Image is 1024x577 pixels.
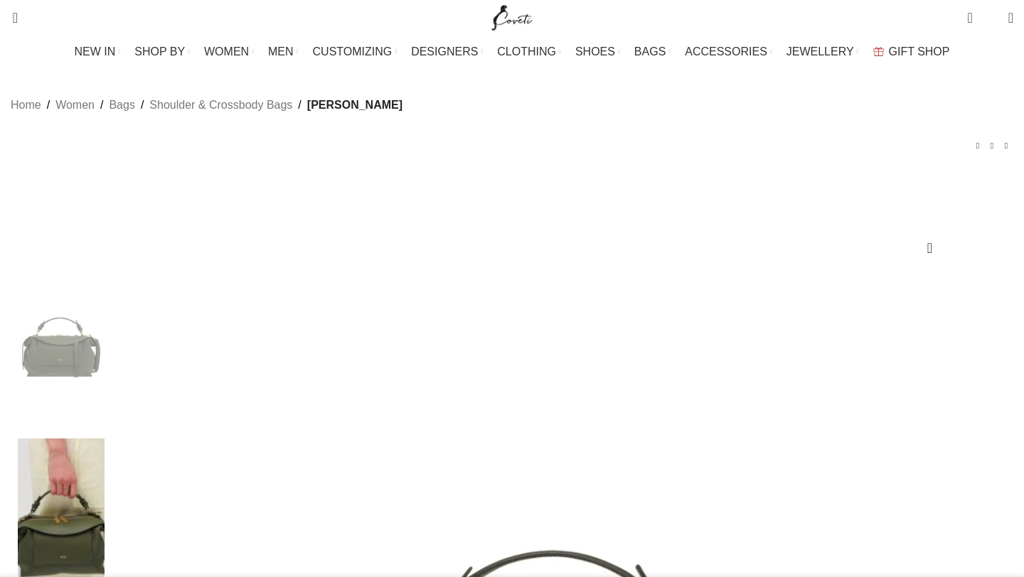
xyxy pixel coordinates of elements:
a: 0 [960,4,979,32]
a: Search [4,4,18,32]
span: GIFT SHOP [889,45,950,58]
img: GiftBag [873,47,884,56]
a: Home [11,96,41,114]
a: SHOP BY [134,38,190,66]
span: 0 [969,7,979,18]
a: ACCESSORIES [685,38,772,66]
nav: Breadcrumb [11,96,402,114]
span: SHOP BY [134,45,185,58]
a: Bags [109,96,134,114]
a: Site logo [489,11,536,23]
a: CLOTHING [497,38,561,66]
a: BAGS [634,38,671,66]
span: CUSTOMIZING [313,45,393,58]
span: WOMEN [204,45,249,58]
div: Main navigation [4,38,1020,66]
div: My Wishlist [983,4,998,32]
span: JEWELLERY [786,45,854,58]
a: Previous product [971,139,985,153]
span: BAGS [634,45,666,58]
img: Mica Bowler [18,264,105,431]
a: SHOES [575,38,620,66]
a: Shoulder & Crossbody Bags [149,96,292,114]
span: DESIGNERS [411,45,478,58]
span: 0 [986,14,997,25]
a: WOMEN [204,38,254,66]
span: [PERSON_NAME] [307,96,402,114]
span: CLOTHING [497,45,556,58]
a: CUSTOMIZING [313,38,398,66]
a: DESIGNERS [411,38,483,66]
a: MEN [268,38,298,66]
a: NEW IN [75,38,121,66]
span: MEN [268,45,294,58]
span: NEW IN [75,45,116,58]
span: SHOES [575,45,615,58]
span: ACCESSORIES [685,45,767,58]
a: Women [55,96,95,114]
a: Next product [999,139,1013,153]
a: GIFT SHOP [873,38,950,66]
a: JEWELLERY [786,38,859,66]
